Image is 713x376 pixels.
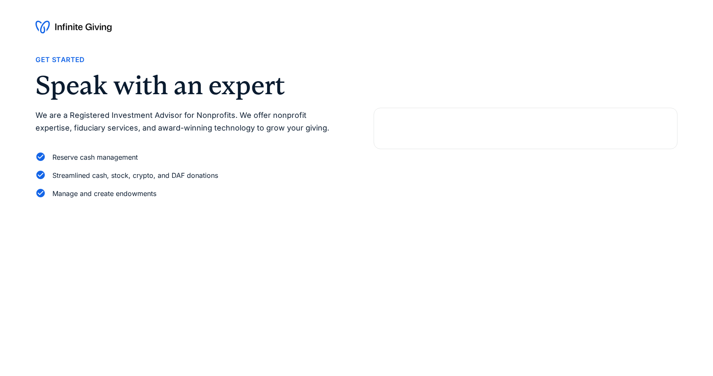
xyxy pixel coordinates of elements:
div: Streamlined cash, stock, crypto, and DAF donations [52,170,218,181]
div: Get Started [36,54,85,65]
p: We are a Registered Investment Advisor for Nonprofits. We offer nonprofit expertise, fiduciary se... [36,109,339,135]
h2: Speak with an expert [36,72,339,98]
div: Manage and create endowments [52,188,156,199]
div: Reserve cash management [52,152,138,163]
